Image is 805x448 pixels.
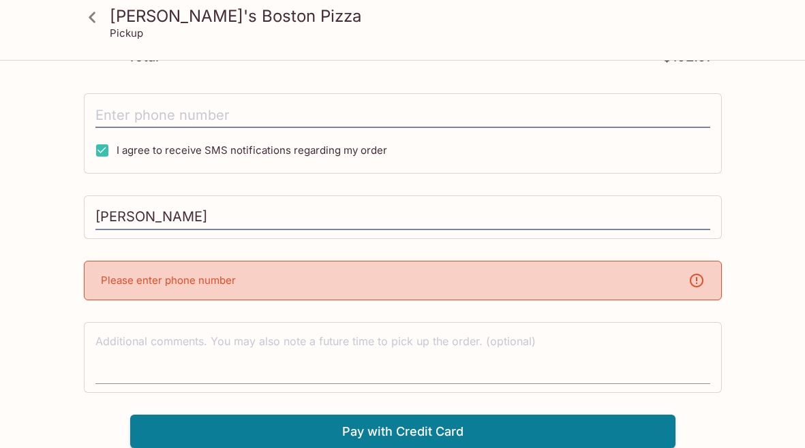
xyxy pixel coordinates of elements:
[110,5,719,27] h3: [PERSON_NAME]'s Boston Pizza
[127,50,159,63] p: Total
[95,204,710,230] input: Enter first and last name
[663,50,714,63] p: $102.07
[95,102,710,128] input: Enter phone number
[110,27,143,39] p: Pickup
[117,144,387,157] span: I agree to receive SMS notifications regarding my order
[101,274,236,287] p: Please enter phone number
